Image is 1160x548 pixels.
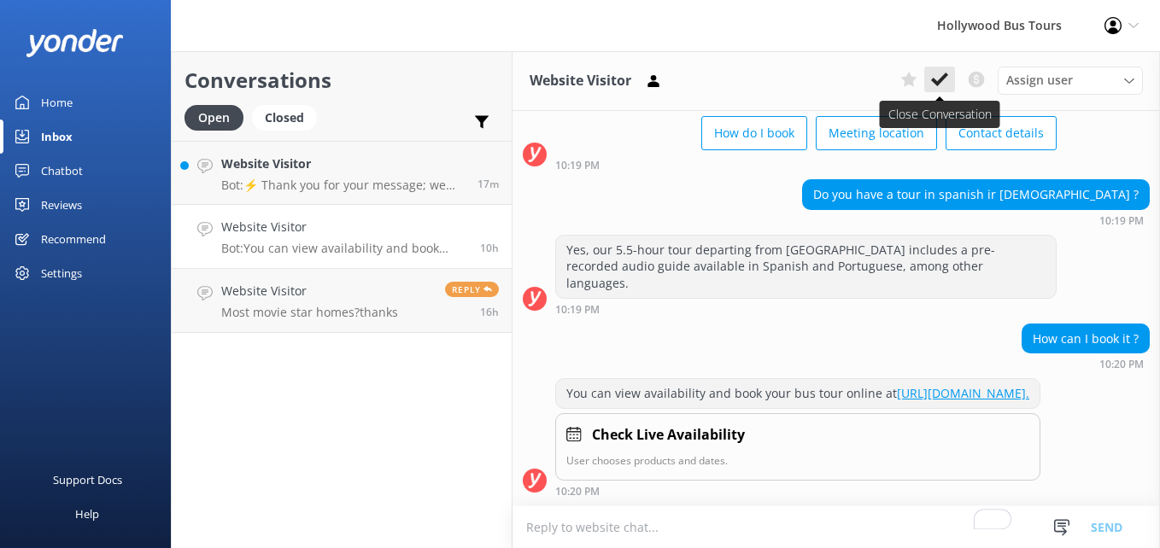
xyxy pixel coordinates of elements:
[172,141,512,205] a: Website VisitorBot:⚡ Thank you for your message; we are connecting you to a team member who will ...
[252,105,317,131] div: Closed
[555,487,600,497] strong: 10:20 PM
[480,241,499,255] span: Sep 29 2025 10:20pm (UTC -07:00) America/Tijuana
[1022,358,1150,370] div: Sep 29 2025 10:20pm (UTC -07:00) America/Tijuana
[221,282,398,300] h4: Website Visitor
[41,85,73,120] div: Home
[41,256,82,290] div: Settings
[41,154,83,188] div: Chatbot
[530,70,631,92] h3: Website Visitor
[998,67,1143,94] div: Assign User
[555,305,600,315] strong: 10:19 PM
[221,178,465,193] p: Bot: ⚡ Thank you for your message; we are connecting you to a team member who will be with you sh...
[53,463,122,497] div: Support Docs
[252,108,325,126] a: Closed
[445,282,499,297] span: Reply
[477,177,499,191] span: Sep 30 2025 08:34am (UTC -07:00) America/Tijuana
[946,116,1057,150] button: Contact details
[556,379,1040,408] div: You can view availability and book your bus tour online at
[26,29,124,57] img: yonder-white-logo.png
[802,214,1150,226] div: Sep 29 2025 10:19pm (UTC -07:00) America/Tijuana
[185,108,252,126] a: Open
[803,180,1149,209] div: Do you have a tour in spanish ir [DEMOGRAPHIC_DATA] ?
[221,241,467,256] p: Bot: You can view availability and book your bus tour online at [URL][DOMAIN_NAME].
[816,116,937,150] button: Meeting location
[1099,216,1144,226] strong: 10:19 PM
[41,222,106,256] div: Recommend
[513,506,1160,548] textarea: To enrich screen reader interactions, please activate Accessibility in Grammarly extension settings
[556,236,1056,298] div: Yes, our 5.5-hour tour departing from [GEOGRAPHIC_DATA] includes a pre-recorded audio guide avail...
[555,303,1057,315] div: Sep 29 2025 10:19pm (UTC -07:00) America/Tijuana
[480,305,499,319] span: Sep 29 2025 04:42pm (UTC -07:00) America/Tijuana
[172,205,512,269] a: Website VisitorBot:You can view availability and book your bus tour online at [URL][DOMAIN_NAME].10h
[41,188,82,222] div: Reviews
[555,160,600,171] strong: 10:19 PM
[221,218,467,236] h4: Website Visitor
[1022,324,1149,353] div: How can I book it ?
[555,485,1040,497] div: Sep 29 2025 10:20pm (UTC -07:00) America/Tijuana
[1099,359,1144,370] strong: 10:20 PM
[1006,71,1073,90] span: Assign user
[185,105,243,131] div: Open
[897,385,1029,401] a: [URL][DOMAIN_NAME].
[75,497,99,531] div: Help
[172,269,512,333] a: Website VisitorMost movie star homes?thanksReply16h
[592,424,745,446] h4: Check Live Availability
[221,305,398,320] p: Most movie star homes?thanks
[221,154,465,173] h4: Website Visitor
[185,64,499,96] h2: Conversations
[566,452,1029,469] p: User chooses products and dates.
[555,159,1057,171] div: Sep 29 2025 10:19pm (UTC -07:00) America/Tijuana
[41,120,73,154] div: Inbox
[701,116,807,150] button: How do I book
